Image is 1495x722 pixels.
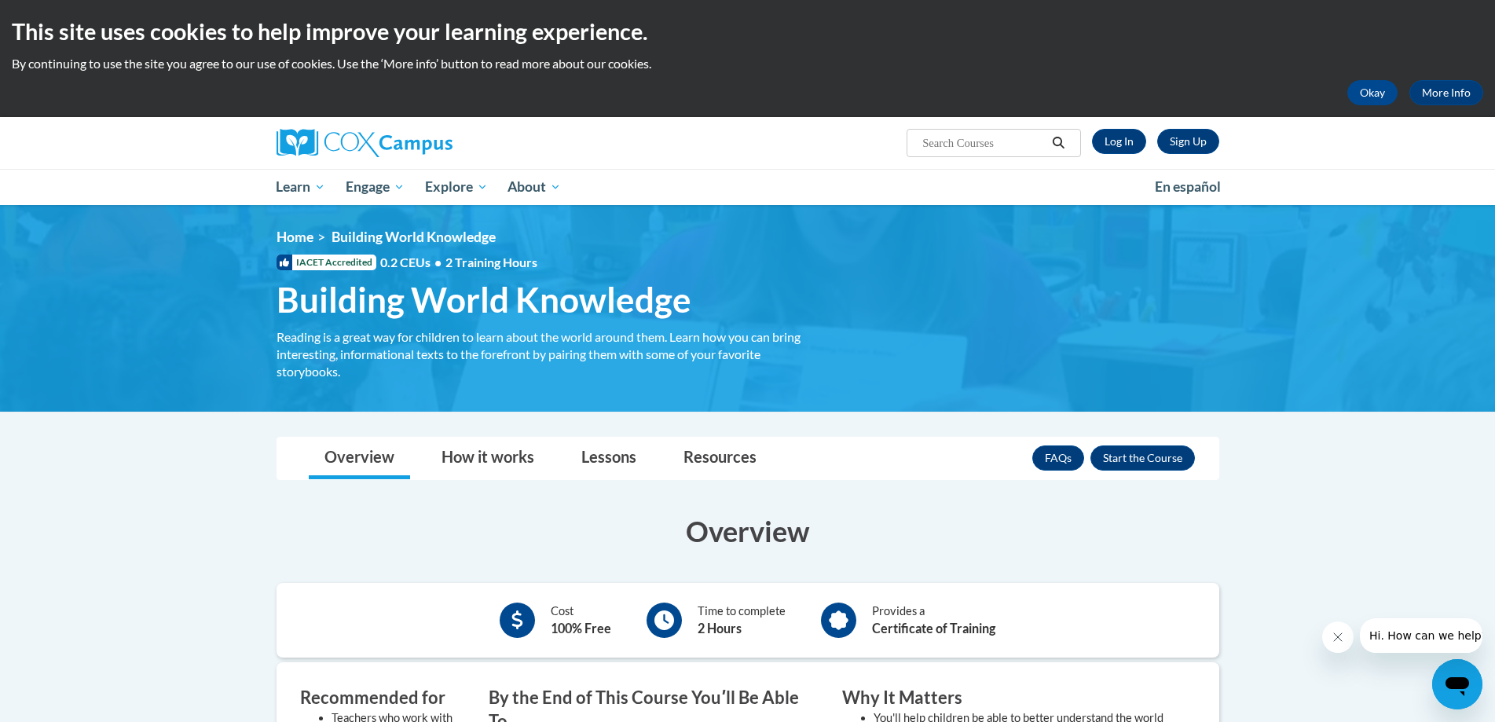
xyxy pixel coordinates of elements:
b: 2 Hours [698,621,742,636]
span: About [507,178,561,196]
a: Home [277,229,313,245]
input: Search Courses [921,134,1046,152]
a: Log In [1092,129,1146,154]
a: Register [1157,129,1219,154]
span: • [434,255,442,269]
div: Time to complete [698,603,786,638]
a: FAQs [1032,445,1084,471]
a: How it works [426,438,550,479]
a: Learn [266,169,336,205]
h2: This site uses cookies to help improve your learning experience. [12,16,1483,47]
span: Building World Knowledge [277,279,691,321]
iframe: Button to launch messaging window [1432,659,1482,709]
b: 100% Free [551,621,611,636]
iframe: Message from company [1360,618,1482,653]
a: Lessons [566,438,652,479]
span: Building World Knowledge [332,229,496,245]
button: Okay [1347,80,1398,105]
p: By continuing to use the site you agree to our use of cookies. Use the ‘More info’ button to read... [12,55,1483,72]
a: Overview [309,438,410,479]
div: Provides a [872,603,995,638]
span: Engage [346,178,405,196]
h3: Overview [277,511,1219,551]
div: Reading is a great way for children to learn about the world around them. Learn how you can bring... [277,328,819,380]
span: Explore [425,178,488,196]
div: Cost [551,603,611,638]
iframe: Close message [1322,621,1354,653]
a: Engage [335,169,415,205]
img: Cox Campus [277,129,453,157]
span: 0.2 CEUs [380,254,537,271]
div: Main menu [253,169,1243,205]
a: About [497,169,571,205]
span: Hi. How can we help? [9,11,127,24]
h3: Recommended for [300,686,465,710]
span: Learn [276,178,325,196]
b: Certificate of Training [872,621,995,636]
a: More Info [1409,80,1483,105]
span: En español [1155,178,1221,195]
h3: Why It Matters [842,686,1172,710]
a: Resources [668,438,772,479]
button: Search [1046,134,1070,152]
a: Explore [415,169,498,205]
a: En español [1145,170,1231,203]
a: Cox Campus [277,129,575,157]
span: 2 Training Hours [445,255,537,269]
span: IACET Accredited [277,255,376,270]
button: Enroll [1090,445,1195,471]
